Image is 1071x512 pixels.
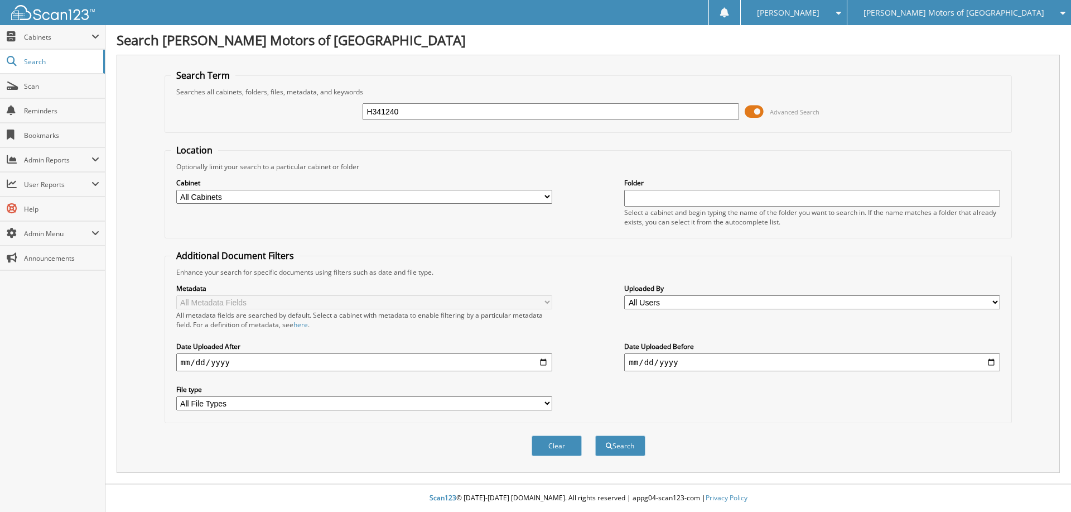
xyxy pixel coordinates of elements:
span: Announcements [24,253,99,263]
button: Search [595,436,645,456]
div: Select a cabinet and begin typing the name of the folder you want to search in. If the name match... [624,208,1000,227]
button: Clear [532,436,582,456]
a: here [293,320,308,329]
label: Folder [624,178,1000,188]
span: [PERSON_NAME] [757,9,819,16]
div: Enhance your search for specific documents using filters such as date and file type. [171,267,1006,277]
label: Cabinet [176,178,552,188]
span: [PERSON_NAME] Motors of [GEOGRAPHIC_DATA] [863,9,1044,16]
input: end [624,353,1000,371]
span: Admin Menu [24,229,91,238]
div: © [DATE]-[DATE] [DOMAIN_NAME]. All rights reserved | appg04-scan123-com | [105,485,1071,512]
span: Help [24,204,99,214]
span: User Reports [24,180,91,189]
span: Bookmarks [24,131,99,140]
span: Scan [24,82,99,91]
label: Uploaded By [624,284,1000,293]
div: Searches all cabinets, folders, files, metadata, and keywords [171,87,1006,97]
label: File type [176,385,552,394]
input: start [176,353,552,371]
span: Admin Reports [24,155,91,165]
div: All metadata fields are searched by default. Select a cabinet with metadata to enable filtering b... [176,310,552,329]
span: Reminders [24,106,99,116]
iframe: Chat Widget [1015,458,1071,512]
a: Privacy Policy [706,493,747,503]
img: scan123-logo-white.svg [11,5,95,20]
div: Optionally limit your search to a particular cabinet or folder [171,162,1006,171]
legend: Additional Document Filters [171,250,300,262]
span: Search [24,57,98,66]
span: Advanced Search [770,108,819,116]
legend: Location [171,144,218,156]
span: Scan123 [430,493,456,503]
h1: Search [PERSON_NAME] Motors of [GEOGRAPHIC_DATA] [117,31,1060,49]
label: Date Uploaded Before [624,342,1000,351]
label: Metadata [176,284,552,293]
label: Date Uploaded After [176,342,552,351]
legend: Search Term [171,69,235,82]
span: Cabinets [24,32,91,42]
